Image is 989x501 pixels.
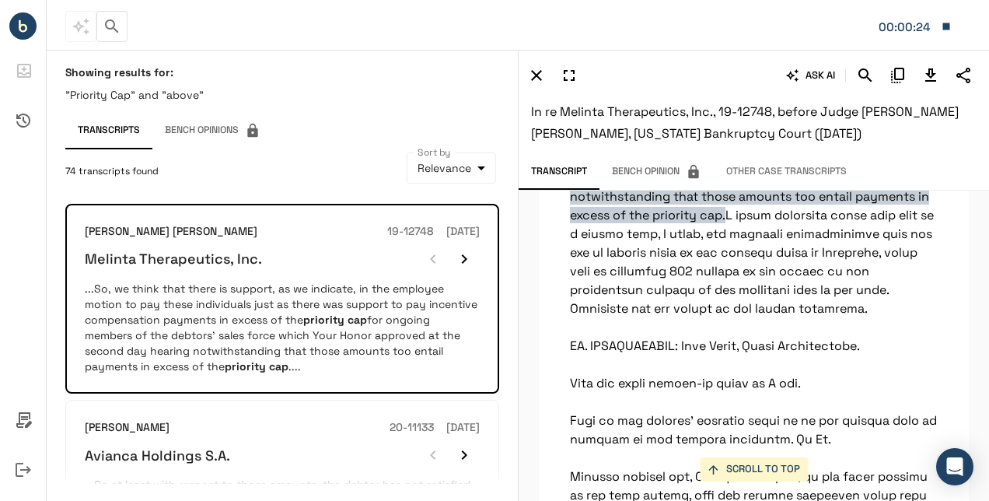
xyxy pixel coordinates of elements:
h6: 20-11133 [390,419,434,436]
span: Bench Opinion [612,164,701,180]
label: Sort by [418,145,451,159]
button: SCROLL TO TOP [700,457,808,482]
button: Download Transcript [917,62,944,89]
span: 74 transcripts found [65,164,159,180]
p: ...So, we think that there is support, as we indicate, in the employee motion to pay these indivi... [85,281,480,374]
h6: [PERSON_NAME] [85,419,169,436]
button: Matter: 162016-450636 [871,10,959,43]
span: In re Melinta Therapeutics, Inc., 19-12748, before Judge [PERSON_NAME] [PERSON_NAME], [US_STATE] ... [531,103,959,142]
button: Share Transcript [950,62,977,89]
span: This feature has been disabled by your account admin. [65,11,96,42]
em: priority cap [303,313,367,327]
em: priority cap [225,359,288,373]
h6: Showing results for: [65,65,499,79]
button: Other Case Transcripts [714,157,859,187]
div: Open Intercom Messenger [936,448,973,485]
button: Copy Citation [885,62,911,89]
h6: [DATE] [446,419,480,436]
button: Transcript [519,157,599,187]
div: Relevance [407,152,496,184]
h6: 19-12748 [387,223,434,240]
p: "Priority Cap" and "above" [65,87,499,103]
h6: [DATE] [446,223,480,240]
button: ASK AI [783,62,839,89]
h6: Melinta Therapeutics, Inc. [85,250,262,268]
h6: [PERSON_NAME] [PERSON_NAME] [85,223,257,240]
button: Transcripts [65,112,152,149]
span: This feature has been disabled by your account admin. [152,112,273,149]
div: Matter: 162016-450636 [879,17,933,37]
button: Search [852,62,879,89]
span: Bench Opinions [165,123,260,138]
span: This feature has been disabled by your account admin. [599,157,714,187]
h6: Avianca Holdings S.A. [85,447,230,464]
